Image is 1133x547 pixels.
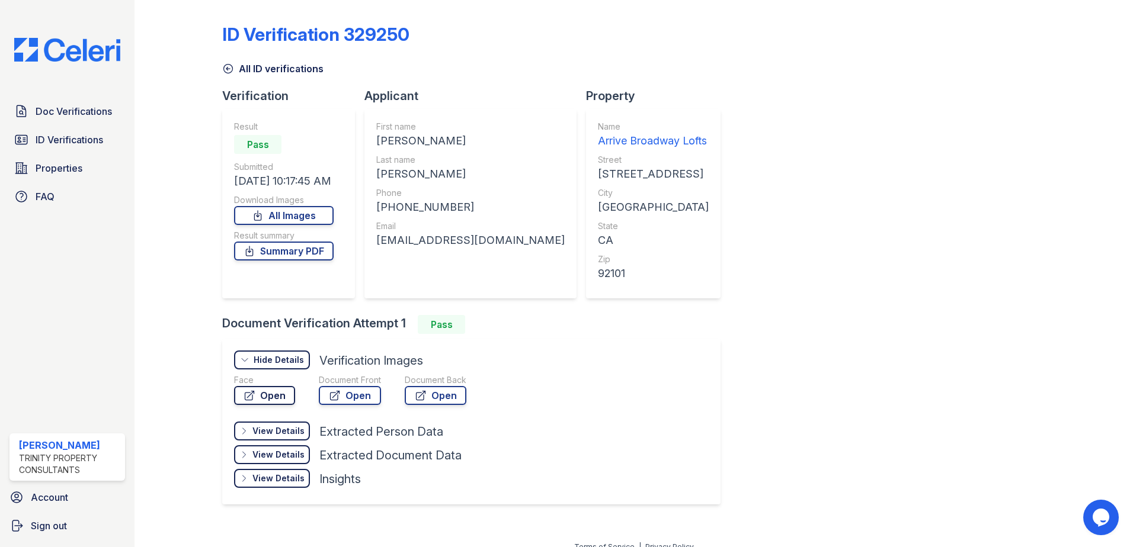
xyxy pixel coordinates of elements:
div: Submitted [234,161,334,173]
div: Verification Images [319,352,423,369]
a: Summary PDF [234,242,334,260]
div: Zip [598,253,709,265]
div: Pass [418,315,465,334]
div: Insights [319,471,361,487]
div: Result [234,121,334,133]
span: Sign out [31,519,67,533]
div: Pass [234,135,281,154]
div: Face [234,374,295,386]
span: Doc Verifications [36,104,112,118]
span: FAQ [36,189,55,204]
div: Applicant [364,88,586,104]
div: Arrive Broadway Lofts [598,133,709,149]
div: [STREET_ADDRESS] [598,166,709,182]
a: Sign out [5,514,130,538]
div: 92101 [598,265,709,282]
a: Name Arrive Broadway Lofts [598,121,709,149]
div: View Details [252,425,305,437]
div: CA [598,232,709,249]
div: Download Images [234,194,334,206]
a: Doc Verifications [9,99,125,123]
div: State [598,220,709,232]
div: Hide Details [254,354,304,366]
a: Open [319,386,381,405]
span: ID Verifications [36,133,103,147]
a: FAQ [9,185,125,208]
a: All ID verifications [222,62,324,76]
div: [PERSON_NAME] [376,133,565,149]
div: Phone [376,187,565,199]
div: [PHONE_NUMBER] [376,199,565,215]
div: Street [598,154,709,166]
div: Property [586,88,730,104]
div: View Details [252,449,305,461]
div: Trinity Property Consultants [19,452,120,476]
a: ID Verifications [9,128,125,152]
div: [DATE] 10:17:45 AM [234,173,334,189]
div: Document Verification Attempt 1 [222,315,730,334]
div: [PERSON_NAME] [19,438,120,452]
a: All Images [234,206,334,225]
div: Extracted Document Data [319,447,462,464]
span: Properties [36,161,82,175]
span: Account [31,490,68,504]
a: Open [234,386,295,405]
div: [EMAIL_ADDRESS][DOMAIN_NAME] [376,232,565,249]
div: Result summary [234,230,334,242]
div: ID Verification 329250 [222,24,409,45]
div: View Details [252,472,305,484]
div: First name [376,121,565,133]
div: City [598,187,709,199]
div: [PERSON_NAME] [376,166,565,182]
div: [GEOGRAPHIC_DATA] [598,199,709,215]
div: Extracted Person Data [319,423,443,440]
div: Document Front [319,374,381,386]
div: Last name [376,154,565,166]
a: Account [5,485,130,509]
iframe: chat widget [1083,500,1121,535]
a: Properties [9,156,125,180]
a: Open [405,386,466,405]
div: Document Back [405,374,466,386]
div: Verification [222,88,364,104]
div: Email [376,220,565,232]
div: Name [598,121,709,133]
img: CE_Logo_Blue-a8612792a0a2168367f1c8372b55b34899dd931a85d93a1a3d3e32e68fde9ad4.png [5,38,130,62]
